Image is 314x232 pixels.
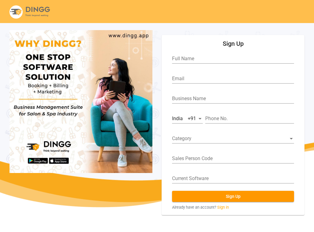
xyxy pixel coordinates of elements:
h5: Sign Up [167,40,300,47]
button: Sign Up [172,191,294,202]
input: current software (if any) [172,176,294,181]
span: Sign Up [226,194,241,199]
span: India +91 [172,116,196,121]
a: Sign in [217,204,229,210]
span: Already have an account? [172,204,216,210]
